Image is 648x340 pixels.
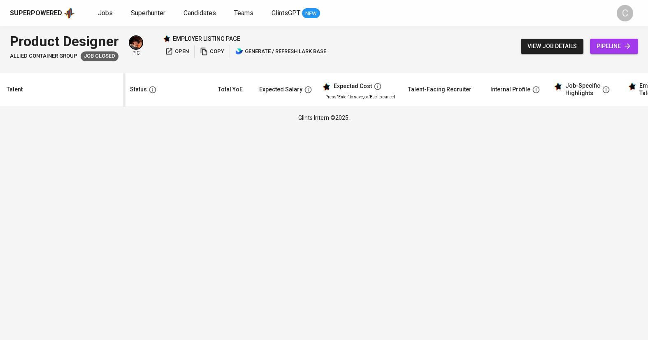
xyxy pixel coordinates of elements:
div: Expected Salary [259,84,302,95]
a: GlintsGPT NEW [272,8,320,19]
span: copy [200,47,224,56]
a: Candidates [183,8,218,19]
img: Glints Star [163,35,170,42]
img: diemas@glints.com [130,36,142,49]
button: view job details [521,39,583,54]
button: open [163,45,191,58]
div: Job-Specific Highlights [565,82,600,97]
span: Allied Container Group [10,52,77,60]
p: Press 'Enter' to save, or 'Esc' to cancel [325,94,395,100]
span: Superhunter [131,9,165,17]
img: glints_star.svg [322,83,330,91]
span: GlintsGPT [272,9,300,17]
span: Candidates [183,9,216,17]
div: Expected Cost [334,83,372,90]
img: glints_star.svg [554,82,562,91]
a: Superpoweredapp logo [10,7,75,19]
a: Superhunter [131,8,167,19]
span: generate / refresh lark base [235,47,326,56]
span: view job details [527,41,577,51]
span: Jobs [98,9,113,17]
span: Teams [234,9,253,17]
div: pic [129,35,143,57]
a: Teams [234,8,255,19]
span: pipeline [597,41,632,51]
img: glints_star.svg [628,82,636,91]
span: NEW [302,9,320,18]
img: lark [235,47,244,56]
button: lark generate / refresh lark base [233,45,328,58]
div: Internal Profile [490,84,530,95]
div: Total YoE [218,84,243,95]
div: Job already placed by Glints [81,51,118,61]
div: Status [130,84,147,95]
img: app logo [64,7,75,19]
div: C [617,5,633,21]
span: open [165,47,189,56]
a: pipeline [590,39,638,54]
div: Talent [7,84,23,95]
div: Talent-Facing Recruiter [408,84,471,95]
p: employer listing page [173,35,240,43]
a: Jobs [98,8,114,19]
button: copy [198,45,226,58]
div: Product Designer [10,31,119,51]
span: Job Closed [81,52,118,60]
div: Superpowered [10,9,62,18]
